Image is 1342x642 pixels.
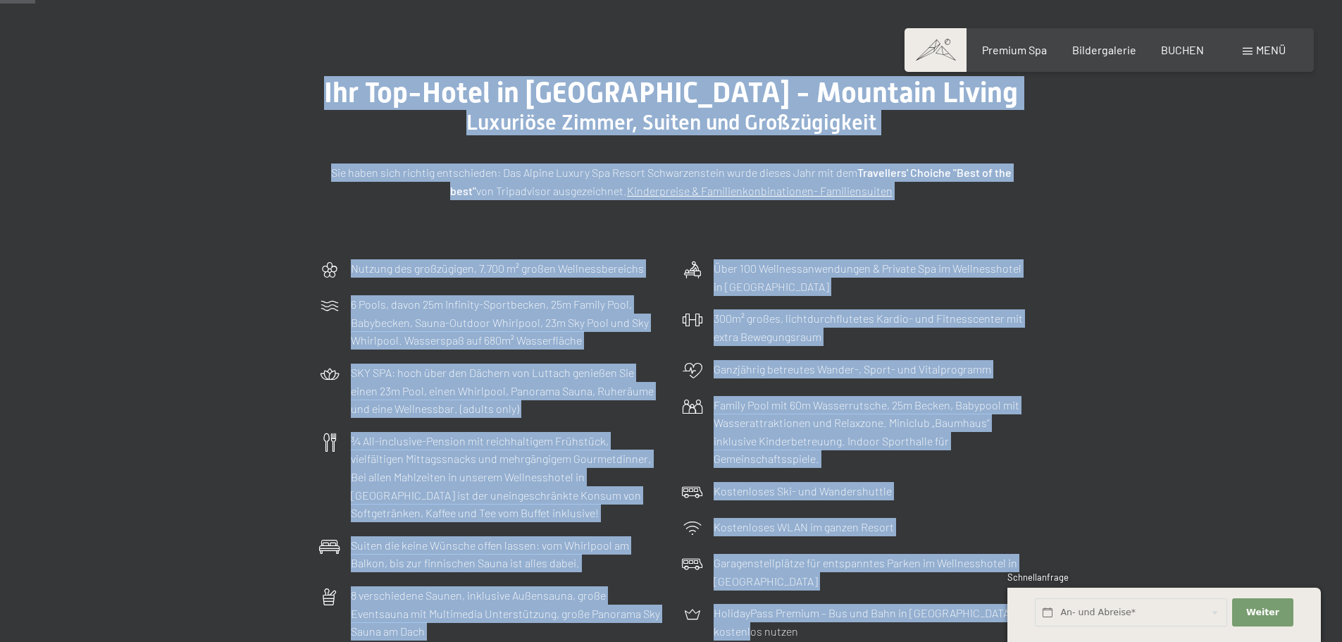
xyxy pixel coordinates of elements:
p: HolidayPass Premium – Bus und Bahn in [GEOGRAPHIC_DATA] kostenlos nutzen [714,604,1024,640]
span: Weiter [1246,606,1279,619]
span: Menü [1256,43,1286,56]
p: Suiten die keine Wünsche offen lassen: vom Whirlpool am Balkon, bis zur finnischen Sauna ist alle... [351,536,661,572]
p: Kostenloses WLAN im ganzen Resort [714,518,894,536]
a: Bildergalerie [1072,43,1136,56]
span: Luxuriöse Zimmer, Suiten und Großzügigkeit [466,110,876,135]
button: Weiter [1232,598,1293,627]
strong: Travellers' Choiche "Best of the best" [450,166,1012,197]
p: Ganzjährig betreutes Wander-, Sport- und Vitalprogramm [714,360,991,378]
p: 6 Pools, davon 25m Infinity-Sportbecken, 25m Family Pool, Babybecken, Sauna-Outdoor Whirlpool, 23... [351,295,661,350]
p: Über 100 Wellnessanwendungen & Private Spa im Wellnesshotel in [GEOGRAPHIC_DATA] [714,259,1024,295]
p: SKY SPA: hoch über den Dächern von Luttach genießen Sie einen 23m Pool, einen Whirlpool, Panorama... [351,364,661,418]
span: Ihr Top-Hotel in [GEOGRAPHIC_DATA] - Mountain Living [324,76,1018,109]
p: Nutzung des großzügigen, 7.700 m² großen Wellnessbereichs [351,259,644,278]
p: ¾ All-inclusive-Pension mit reichhaltigem Frühstück, vielfältigen Mittagssnacks und mehrgängigem ... [351,432,661,522]
a: BUCHEN [1161,43,1204,56]
p: 300m² großes, lichtdurchflutetes Kardio- und Fitnesscenter mit extra Bewegungsraum [714,309,1024,345]
p: Garagenstellplätze für entspanntes Parken im Wellnesshotel in [GEOGRAPHIC_DATA] [714,554,1024,590]
p: 8 verschiedene Saunen, inklusive Außensauna, große Eventsauna mit Multimedia Unterstützung, große... [351,586,661,641]
span: Schnellanfrage [1007,572,1069,583]
a: Kinderpreise & Familienkonbinationen- Familiensuiten [627,184,893,197]
p: Kostenloses Ski- und Wandershuttle [714,482,892,500]
a: Premium Spa [982,43,1047,56]
p: Family Pool mit 60m Wasserrutsche, 25m Becken, Babypool mit Wasserattraktionen und Relaxzone. Min... [714,396,1024,468]
p: Sie haben sich richtig entschieden: Das Alpine Luxury Spa Resort Schwarzenstein wurde dieses Jahr... [319,163,1024,199]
